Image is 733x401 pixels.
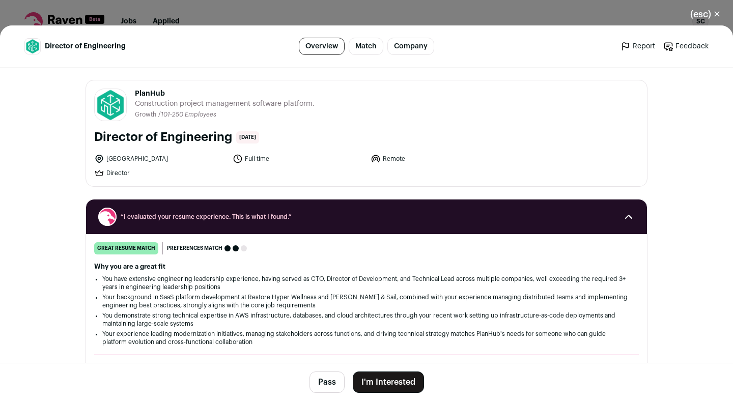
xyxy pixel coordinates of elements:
[299,38,345,55] a: Overview
[349,38,383,55] a: Match
[102,293,631,309] li: Your background in SaaS platform development at Restore Hyper Wellness and [PERSON_NAME] & Sail, ...
[135,89,315,99] span: PlanHub
[161,111,216,118] span: 101-250 Employees
[233,154,365,164] li: Full time
[121,213,612,221] span: “I evaluated your resume experience. This is what I found.”
[678,3,733,25] button: Close modal
[371,154,503,164] li: Remote
[94,168,227,178] li: Director
[309,371,345,393] button: Pass
[102,275,631,291] li: You have extensive engineering leadership experience, having served as CTO, Director of Developme...
[353,371,424,393] button: I'm Interested
[621,41,655,51] a: Report
[94,263,639,271] h2: Why you are a great fit
[45,41,126,51] span: Director of Engineering
[94,129,232,146] h1: Director of Engineering
[102,311,631,328] li: You demonstrate strong technical expertise in AWS infrastructure, databases, and cloud architectu...
[94,242,158,254] div: great resume match
[135,99,315,109] span: Construction project management software platform.
[158,111,216,119] li: /
[663,41,709,51] a: Feedback
[167,243,222,253] span: Preferences match
[94,154,227,164] li: [GEOGRAPHIC_DATA]
[25,38,40,55] img: 461f474cf81a4b4f8d3931d903e0cd881584f12e4d216dc45f931ba0bb820d47.png
[95,88,126,122] img: 461f474cf81a4b4f8d3931d903e0cd881584f12e4d216dc45f931ba0bb820d47.png
[135,111,158,119] li: Growth
[102,330,631,346] li: Your experience leading modernization initiatives, managing stakeholders across functions, and dr...
[387,38,434,55] a: Company
[236,131,259,144] span: [DATE]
